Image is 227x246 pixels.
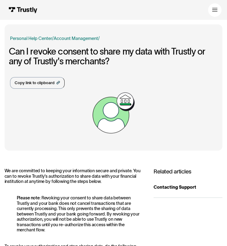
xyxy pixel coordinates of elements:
[10,35,52,42] a: Personal Help Center
[5,195,143,233] p: : Revoking your consent to share data between Trustly and your bank does not cancel transactions ...
[52,35,54,42] div: /
[9,47,217,66] h1: Can I revoke consent to share my data with Trustly or any of Trustly's merchants?
[10,77,65,88] a: Copy link to clipboard
[17,195,40,200] strong: Please note
[154,177,223,198] a: Contacting Support
[9,7,37,13] img: Trustly Logo
[54,36,98,41] a: Account Management
[154,184,223,191] div: Contacting Support
[154,168,223,175] h3: Related articles
[5,168,143,184] p: We are committed to keeping your information secure and private. You can to revoke Trustly's auth...
[98,35,100,42] div: /
[15,80,55,86] div: Copy link to clipboard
